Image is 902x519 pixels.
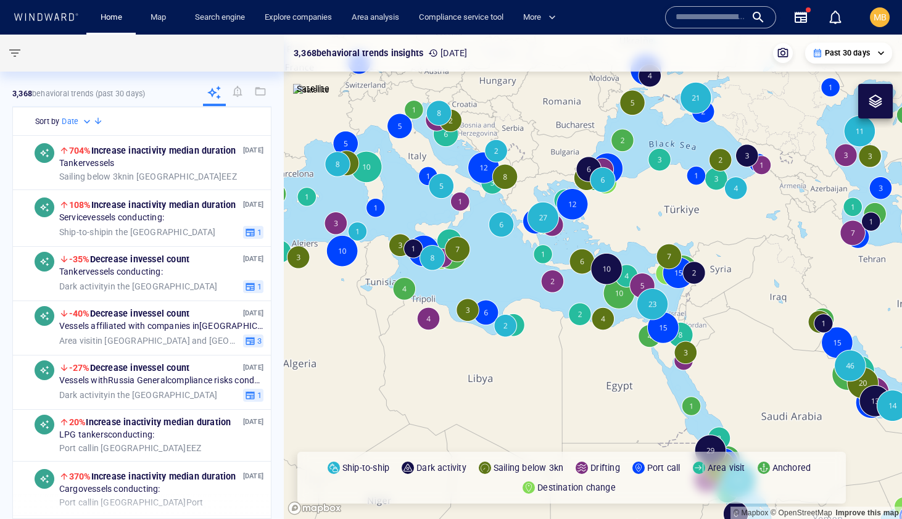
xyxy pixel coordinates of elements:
span: 1 [255,389,262,401]
span: in the [GEOGRAPHIC_DATA] [59,389,217,401]
span: LPG tankers conducting: [59,430,154,441]
p: Satellite [297,81,329,96]
span: -35% [69,254,90,264]
span: Decrease in vessel count [69,254,189,264]
button: Home [91,7,131,28]
p: [DATE] [428,46,467,60]
button: More [518,7,566,28]
span: in the [GEOGRAPHIC_DATA] [59,281,217,292]
span: 3 [255,335,262,346]
p: Drifting [590,460,620,475]
span: Service vessels conducting: [59,212,164,223]
p: [DATE] [243,362,263,373]
span: Port call [59,442,92,452]
p: [DATE] [243,470,263,482]
p: Past 30 days [825,48,870,59]
span: 1 [255,226,262,238]
span: Increase in activity median duration [69,146,236,156]
span: Tanker vessels [59,158,115,169]
span: in [GEOGRAPHIC_DATA] and [GEOGRAPHIC_DATA] EEZ [59,335,238,346]
span: 108% [69,200,91,210]
a: Explore companies [260,7,337,28]
span: Vessels with Russia General compliance risks conducting: [59,375,263,386]
span: -27% [69,363,90,373]
span: Vessels affiliated with companies in [GEOGRAPHIC_DATA] conducting: [59,321,263,332]
p: [DATE] [243,144,263,156]
span: Decrease in vessel count [69,309,189,318]
button: 1 [243,388,263,402]
iframe: Chat [850,463,893,510]
span: Ship-to-ship [59,226,106,236]
h6: Date [62,115,78,128]
a: Home [96,7,127,28]
span: Tanker vessels conducting: [59,267,163,278]
span: Increase in activity median duration [69,417,231,427]
p: Ship-to-ship [342,460,389,475]
p: Port call [647,460,681,475]
a: Area analysis [347,7,404,28]
p: Anchored [772,460,811,475]
strong: 3,368 [12,89,32,98]
span: in the [GEOGRAPHIC_DATA] [59,226,215,238]
span: 370% [69,471,91,481]
span: Dark activity [59,281,109,291]
p: Area visit [708,460,745,475]
button: 1 [243,280,263,293]
span: More [523,10,556,25]
canvas: Map [284,35,902,519]
span: Dark activity [59,389,109,399]
div: Notification center [828,10,843,25]
p: 3,368 behavioral trends insights [294,46,423,60]
div: Date [62,115,93,128]
a: OpenStreetMap [771,509,832,517]
button: MB [867,5,892,30]
span: Sailing below 3kn [59,171,127,181]
a: Map [146,7,175,28]
p: Dark activity [416,460,466,475]
span: Area visit [59,335,96,345]
span: 704% [69,146,91,156]
span: in [GEOGRAPHIC_DATA] EEZ [59,442,201,454]
button: 1 [243,225,263,239]
a: Compliance service tool [414,7,508,28]
span: -40% [69,309,90,318]
p: [DATE] [243,307,263,319]
span: Increase in activity median duration [69,200,236,210]
span: Decrease in vessel count [69,363,189,373]
p: [DATE] [243,416,263,428]
p: [DATE] [243,199,263,210]
span: in [GEOGRAPHIC_DATA] EEZ [59,171,237,182]
a: Map feedback [835,509,899,517]
span: MB [874,12,887,22]
h6: Sort by [35,115,59,128]
a: Mapbox [734,509,768,517]
span: 1 [255,281,262,292]
a: Search engine [190,7,250,28]
button: Map [141,7,180,28]
p: [DATE] [243,253,263,265]
span: Increase in activity median duration [69,471,236,481]
p: Destination change [537,480,616,495]
p: Sailing below 3kn [494,460,563,475]
span: 20% [69,417,86,427]
div: Past 30 days [813,48,885,59]
button: 3 [243,334,263,347]
a: Mapbox logo [288,501,342,515]
span: Cargo vessels conducting: [59,484,160,495]
p: behavioral trends (Past 30 days) [12,88,145,99]
img: satellite [293,84,329,96]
